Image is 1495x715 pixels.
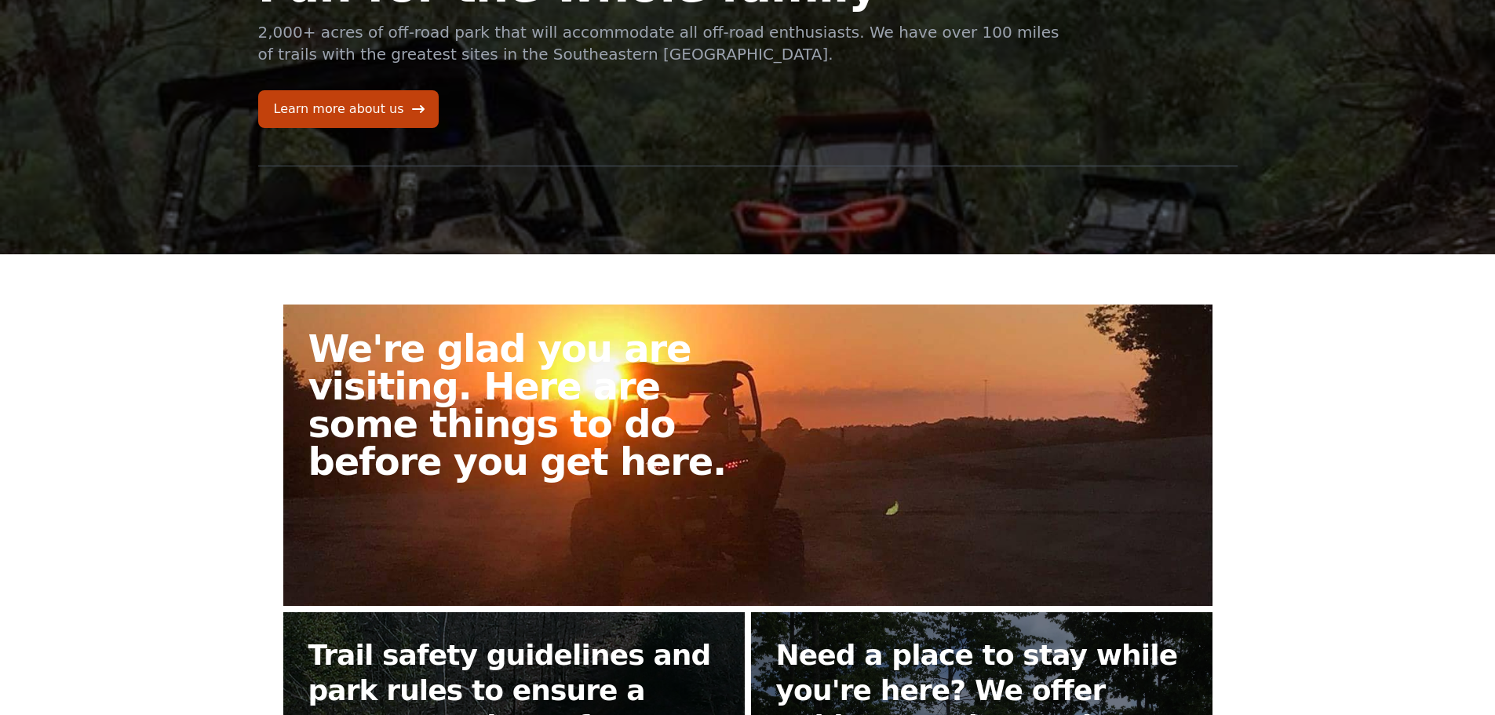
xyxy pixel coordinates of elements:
a: Learn more about us [258,90,439,128]
h2: We're glad you are visiting. Here are some things to do before you get here. [308,330,760,480]
p: 2,000+ acres of off-road park that will accommodate all off-road enthusiasts. We have over 100 mi... [258,21,1062,65]
a: We're glad you are visiting. Here are some things to do before you get here. [283,305,1212,606]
